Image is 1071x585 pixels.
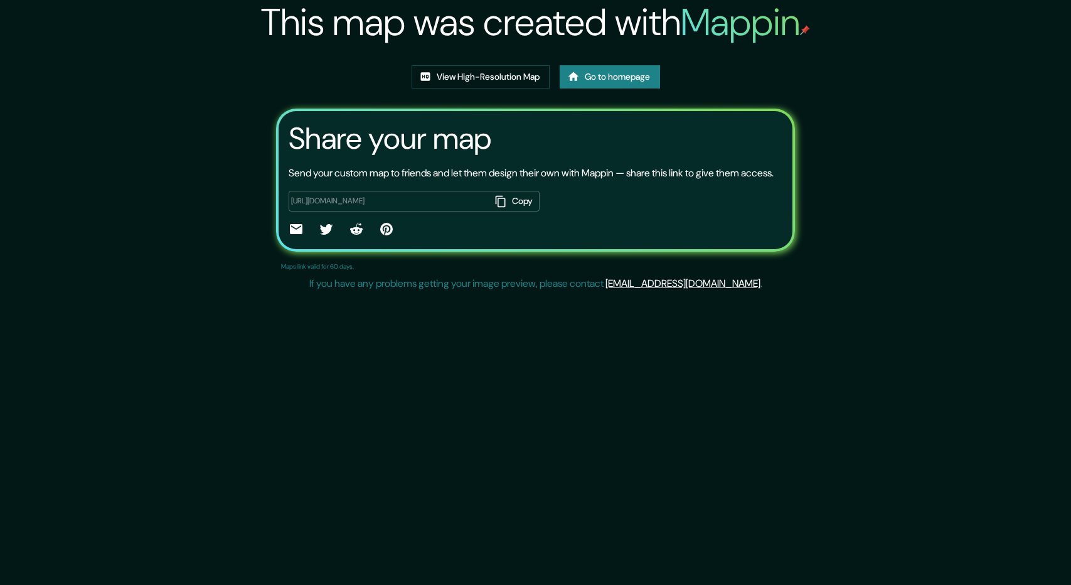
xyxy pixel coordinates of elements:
a: View High-Resolution Map [412,65,550,89]
p: If you have any problems getting your image preview, please contact . [309,276,762,291]
p: Maps link valid for 60 days. [281,262,354,271]
p: Send your custom map to friends and let them design their own with Mappin — share this link to gi... [289,166,774,181]
h3: Share your map [289,121,491,156]
img: mappin-pin [800,25,810,35]
a: [EMAIL_ADDRESS][DOMAIN_NAME] [605,277,760,290]
button: Copy [491,191,540,212]
a: Go to homepage [560,65,660,89]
